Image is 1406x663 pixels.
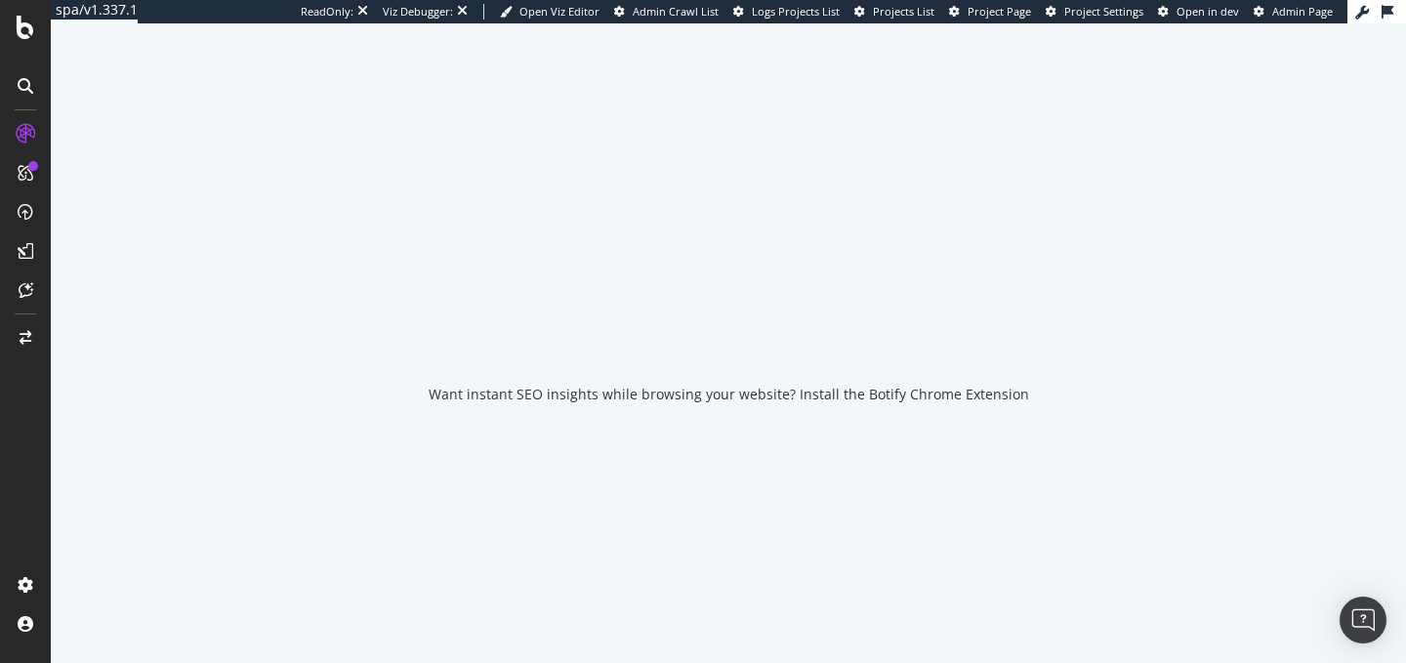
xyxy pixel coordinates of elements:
span: Open Viz Editor [519,4,600,19]
a: Projects List [854,4,934,20]
div: animation [658,283,799,353]
a: Project Page [949,4,1031,20]
div: ReadOnly: [301,4,353,20]
span: Project Settings [1064,4,1143,19]
a: Open in dev [1158,4,1239,20]
a: Open Viz Editor [500,4,600,20]
a: Project Settings [1046,4,1143,20]
span: Projects List [873,4,934,19]
span: Logs Projects List [752,4,840,19]
a: Admin Page [1254,4,1333,20]
a: Logs Projects List [733,4,840,20]
a: Admin Crawl List [614,4,719,20]
div: Viz Debugger: [383,4,453,20]
span: Project Page [968,4,1031,19]
span: Admin Crawl List [633,4,719,19]
span: Open in dev [1177,4,1239,19]
span: Admin Page [1272,4,1333,19]
div: Want instant SEO insights while browsing your website? Install the Botify Chrome Extension [429,385,1029,404]
div: Open Intercom Messenger [1340,597,1386,643]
